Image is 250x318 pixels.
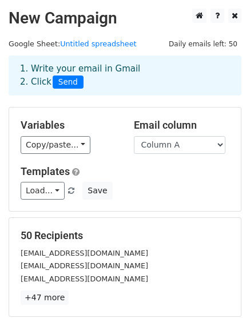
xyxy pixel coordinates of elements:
a: Load... [21,182,65,200]
h5: 50 Recipients [21,229,229,242]
span: Daily emails left: 50 [165,38,241,50]
a: Copy/paste... [21,136,90,154]
a: Untitled spreadsheet [60,39,136,48]
small: [EMAIL_ADDRESS][DOMAIN_NAME] [21,261,148,270]
small: Google Sheet: [9,39,137,48]
h5: Variables [21,119,117,132]
h5: Email column [134,119,230,132]
div: 1. Write your email in Gmail 2. Click [11,62,239,89]
iframe: Chat Widget [193,263,250,318]
h2: New Campaign [9,9,241,28]
span: Send [53,75,84,89]
button: Save [82,182,112,200]
a: +47 more [21,291,69,305]
a: Daily emails left: 50 [165,39,241,48]
a: Templates [21,165,70,177]
small: [EMAIL_ADDRESS][DOMAIN_NAME] [21,249,148,257]
small: [EMAIL_ADDRESS][DOMAIN_NAME] [21,275,148,283]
